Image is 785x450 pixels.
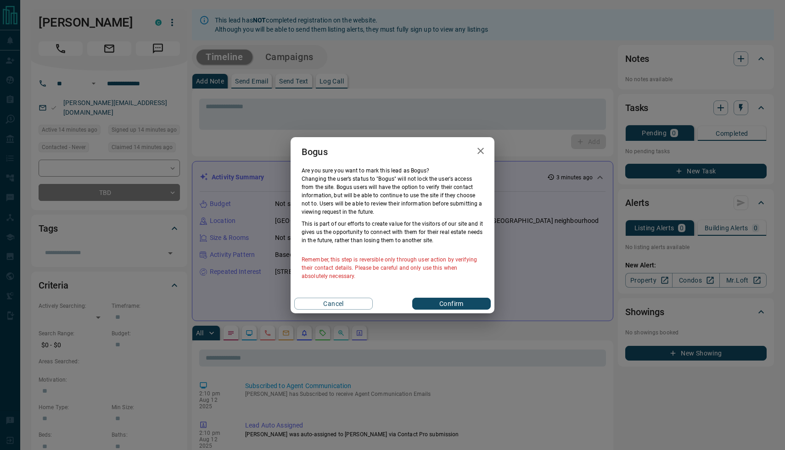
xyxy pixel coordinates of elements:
button: Cancel [294,298,373,310]
button: Confirm [412,298,491,310]
p: Are you sure you want to mark this lead as Bogus ? [302,167,483,175]
p: Remember, this step is reversible only through user action by verifying their contact details. Pl... [302,256,483,280]
h2: Bogus [291,137,339,167]
p: This is part of our efforts to create value for the visitors of our site and it gives us the oppo... [302,220,483,244]
p: Changing the user’s status to "Bogus" will not lock the user's access from the site. Bogus users ... [302,175,483,216]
